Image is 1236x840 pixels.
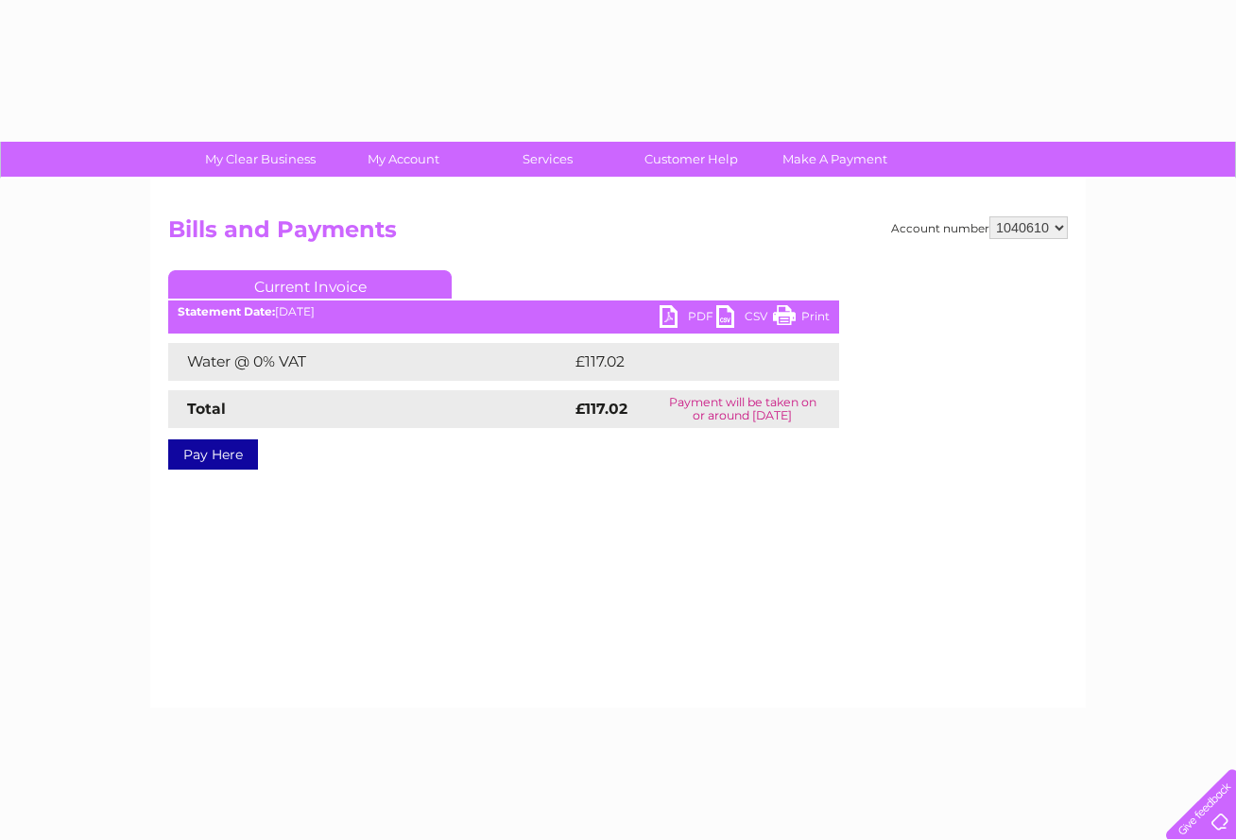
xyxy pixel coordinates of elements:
[326,142,482,177] a: My Account
[187,400,226,418] strong: Total
[613,142,769,177] a: Customer Help
[168,305,839,318] div: [DATE]
[470,142,626,177] a: Services
[168,216,1068,252] h2: Bills and Payments
[168,270,452,299] a: Current Invoice
[575,400,627,418] strong: £117.02
[891,216,1068,239] div: Account number
[773,305,830,333] a: Print
[660,305,716,333] a: PDF
[716,305,773,333] a: CSV
[168,343,571,381] td: Water @ 0% VAT
[168,439,258,470] a: Pay Here
[571,343,802,381] td: £117.02
[182,142,338,177] a: My Clear Business
[757,142,913,177] a: Make A Payment
[178,304,275,318] b: Statement Date:
[646,390,839,428] td: Payment will be taken on or around [DATE]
